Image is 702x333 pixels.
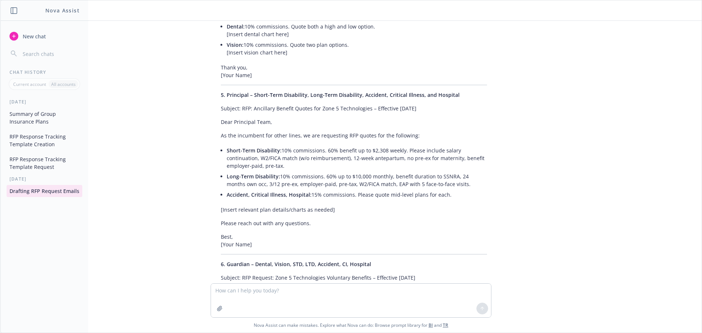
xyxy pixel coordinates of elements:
span: Vision: [227,41,244,48]
li: 10% commissions. 60% up to $10,000 monthly, benefit duration to SSNRA, 24 months own occ, 3/12 pr... [227,171,487,189]
li: 15% commissions. Please quote mid-level plans for each. [227,189,487,200]
span: Dental: [227,23,245,30]
p: All accounts [51,81,76,87]
li: 10% commissions. Quote both a high and low option. [Insert dental chart here] [227,21,487,39]
button: Summary of Group Insurance Plans [7,108,82,128]
p: Please reach out with any questions. [221,219,487,227]
p: Dear Principal Team, [221,118,487,126]
button: New chat [7,30,82,43]
p: Thank you, [Your Name] [221,64,487,79]
button: RFP Response Tracking Template Request [7,153,82,173]
span: 6. Guardian – Dental, Vision, STD, LTD, Accident, CI, Hospital [221,261,371,268]
li: 10% commissions. Quote two plan options. [Insert vision chart here] [227,39,487,58]
span: New chat [21,33,46,40]
a: TR [443,322,448,328]
span: Long-Term Disability: [227,173,280,180]
h1: Nova Assist [45,7,80,14]
p: As the incumbent for other lines, we are requesting RFP quotes for the following: [221,132,487,139]
a: BI [429,322,433,328]
span: Nova Assist can make mistakes. Explore what Nova can do: Browse prompt library for and [254,318,448,333]
span: 5. Principal – Short-Term Disability, Long-Term Disability, Accident, Critical Illness, and Hospital [221,91,460,98]
p: Subject: RFP Request: Zone 5 Technologies Voluntary Benefits – Effective [DATE] [221,274,487,281]
input: Search chats [21,49,79,59]
p: Subject: RFP: Ancillary Benefit Quotes for Zone 5 Technologies – Effective [DATE] [221,105,487,112]
div: [DATE] [1,176,88,182]
span: Short-Term Disability: [227,147,282,154]
p: [Insert relevant plan details/charts as needed] [221,206,487,213]
p: Current account [13,81,46,87]
p: Best, [Your Name] [221,233,487,248]
span: Accident, Critical Illness, Hospital: [227,191,312,198]
div: [DATE] [1,99,88,105]
button: RFP Response Tracking Template Creation [7,130,82,150]
button: Drafting RFP Request Emails [7,185,82,197]
li: 10% commissions. 60% benefit up to $2,308 weekly. Please include salary continuation, W2/FICA mat... [227,145,487,171]
div: Chat History [1,69,88,75]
